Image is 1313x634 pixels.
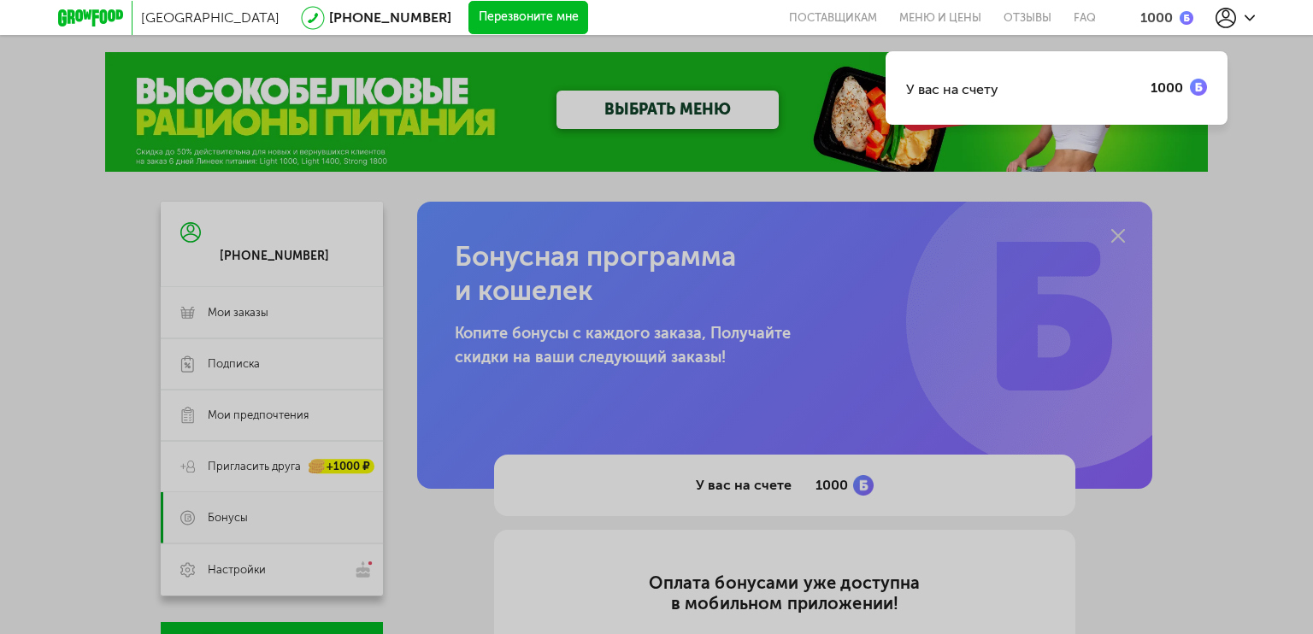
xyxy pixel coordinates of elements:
[468,1,588,35] button: Перезвоните мне
[1140,9,1173,26] div: 1000
[329,9,451,26] a: [PHONE_NUMBER]
[1180,11,1193,25] img: bonus_b.cdccf46.png
[906,81,998,97] div: У вас на счету
[141,9,280,26] span: [GEOGRAPHIC_DATA]
[1151,79,1183,96] div: 1000
[1190,79,1207,96] img: bonus_b.cdccf46.png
